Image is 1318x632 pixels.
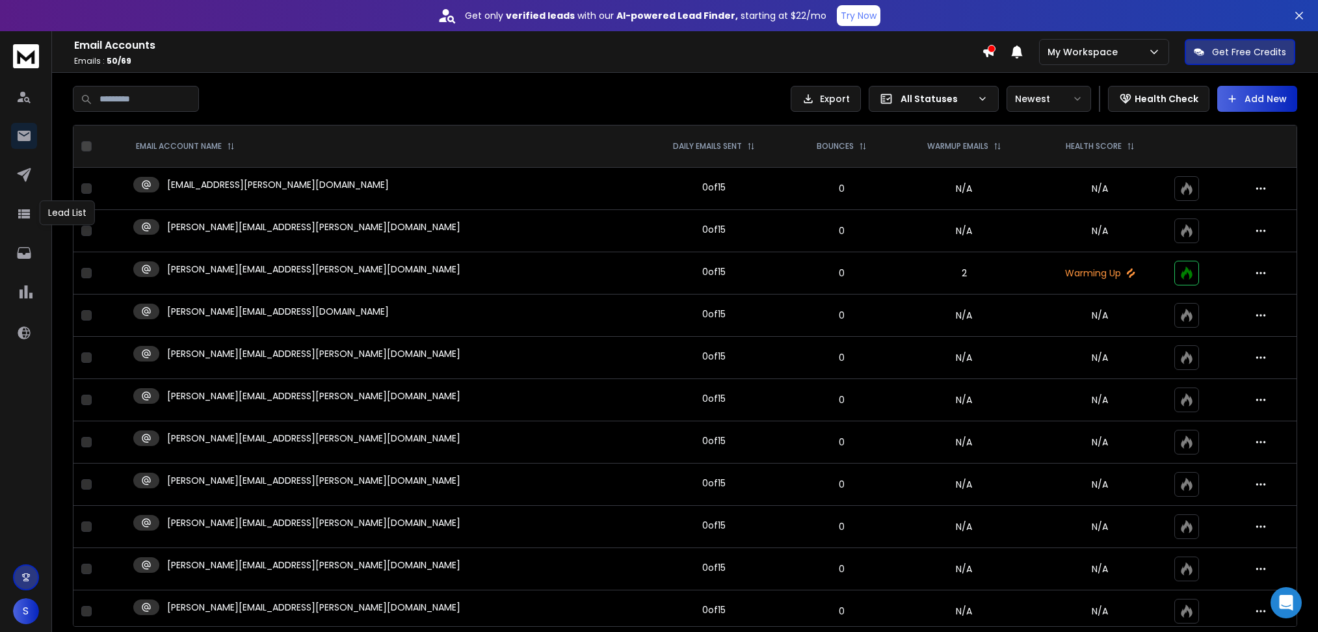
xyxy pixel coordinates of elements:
p: [PERSON_NAME][EMAIL_ADDRESS][PERSON_NAME][DOMAIN_NAME] [167,263,460,276]
p: BOUNCES [817,141,854,151]
td: N/A [894,506,1034,548]
p: WARMUP EMAILS [927,141,988,151]
p: 0 [797,224,886,237]
div: 0 of 15 [702,350,726,363]
button: Newest [1007,86,1091,112]
p: [PERSON_NAME][EMAIL_ADDRESS][PERSON_NAME][DOMAIN_NAME] [167,559,460,572]
td: N/A [894,210,1034,252]
td: N/A [894,337,1034,379]
p: [PERSON_NAME][EMAIL_ADDRESS][PERSON_NAME][DOMAIN_NAME] [167,516,460,529]
td: 2 [894,252,1034,295]
button: S [13,598,39,624]
p: DAILY EMAILS SENT [673,141,742,151]
p: 0 [797,520,886,533]
p: HEALTH SCORE [1066,141,1122,151]
p: 0 [797,267,886,280]
strong: AI-powered Lead Finder, [616,9,738,22]
td: N/A [894,421,1034,464]
p: All Statuses [901,92,972,105]
td: N/A [894,379,1034,421]
button: Health Check [1108,86,1209,112]
p: 0 [797,436,886,449]
div: 0 of 15 [702,308,726,321]
p: N/A [1042,351,1158,364]
div: 0 of 15 [702,223,726,236]
p: Get only with our starting at $22/mo [465,9,826,22]
p: [PERSON_NAME][EMAIL_ADDRESS][PERSON_NAME][DOMAIN_NAME] [167,432,460,445]
p: [PERSON_NAME][EMAIL_ADDRESS][DOMAIN_NAME] [167,305,389,318]
p: 0 [797,478,886,491]
p: N/A [1042,393,1158,406]
p: 0 [797,351,886,364]
div: Lead List [40,200,95,225]
div: 0 of 15 [702,265,726,278]
span: 50 / 69 [107,55,131,66]
td: N/A [894,548,1034,590]
p: N/A [1042,605,1158,618]
p: Emails : [74,56,982,66]
p: 0 [797,309,886,322]
div: 0 of 15 [702,434,726,447]
p: N/A [1042,562,1158,575]
img: logo [13,44,39,68]
td: N/A [894,168,1034,210]
h1: Email Accounts [74,38,982,53]
div: EMAIL ACCOUNT NAME [136,141,235,151]
p: Health Check [1135,92,1198,105]
p: N/A [1042,182,1158,195]
p: 0 [797,605,886,618]
button: Try Now [837,5,880,26]
div: 0 of 15 [702,519,726,532]
p: Try Now [841,9,876,22]
div: Open Intercom Messenger [1271,587,1302,618]
strong: verified leads [506,9,575,22]
p: My Workspace [1048,46,1123,59]
p: [EMAIL_ADDRESS][PERSON_NAME][DOMAIN_NAME] [167,178,389,191]
button: Export [791,86,861,112]
p: [PERSON_NAME][EMAIL_ADDRESS][PERSON_NAME][DOMAIN_NAME] [167,389,460,402]
p: N/A [1042,224,1158,237]
p: [PERSON_NAME][EMAIL_ADDRESS][PERSON_NAME][DOMAIN_NAME] [167,347,460,360]
button: Get Free Credits [1185,39,1295,65]
button: Add New [1217,86,1297,112]
div: 0 of 15 [702,603,726,616]
p: N/A [1042,309,1158,322]
p: [PERSON_NAME][EMAIL_ADDRESS][PERSON_NAME][DOMAIN_NAME] [167,601,460,614]
div: 0 of 15 [702,392,726,405]
p: N/A [1042,436,1158,449]
td: N/A [894,295,1034,337]
p: 0 [797,562,886,575]
p: Get Free Credits [1212,46,1286,59]
td: N/A [894,464,1034,506]
p: 0 [797,182,886,195]
div: 0 of 15 [702,477,726,490]
div: 0 of 15 [702,181,726,194]
div: 0 of 15 [702,561,726,574]
p: [PERSON_NAME][EMAIL_ADDRESS][PERSON_NAME][DOMAIN_NAME] [167,474,460,487]
p: Warming Up [1042,267,1158,280]
p: 0 [797,393,886,406]
p: [PERSON_NAME][EMAIL_ADDRESS][PERSON_NAME][DOMAIN_NAME] [167,220,460,233]
p: N/A [1042,520,1158,533]
p: N/A [1042,478,1158,491]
